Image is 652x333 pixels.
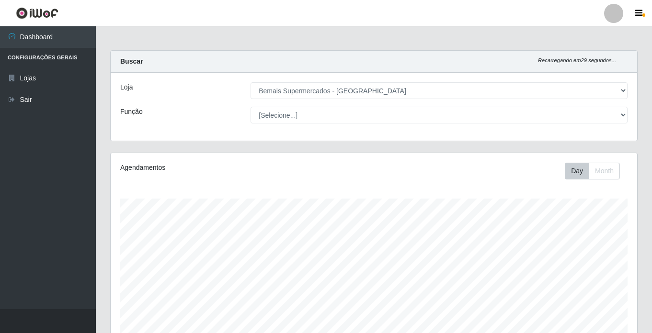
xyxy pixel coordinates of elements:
[120,163,323,173] div: Agendamentos
[120,82,133,92] label: Loja
[589,163,620,179] button: Month
[120,107,143,117] label: Função
[538,57,616,63] i: Recarregando em 29 segundos...
[565,163,589,179] button: Day
[565,163,628,179] div: Toolbar with button groups
[120,57,143,65] strong: Buscar
[565,163,620,179] div: First group
[16,7,58,19] img: CoreUI Logo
